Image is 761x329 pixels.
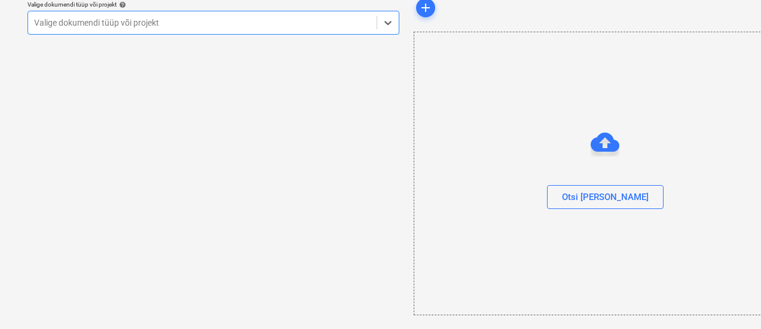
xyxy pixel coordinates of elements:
[117,1,126,8] span: help
[562,189,649,205] div: Otsi [PERSON_NAME]
[418,1,433,15] span: add
[27,1,399,8] div: Valige dokumendi tüüp või projekt
[701,272,761,329] div: Vestlusvidin
[547,185,664,209] button: Otsi [PERSON_NAME]
[701,272,761,329] iframe: Chat Widget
